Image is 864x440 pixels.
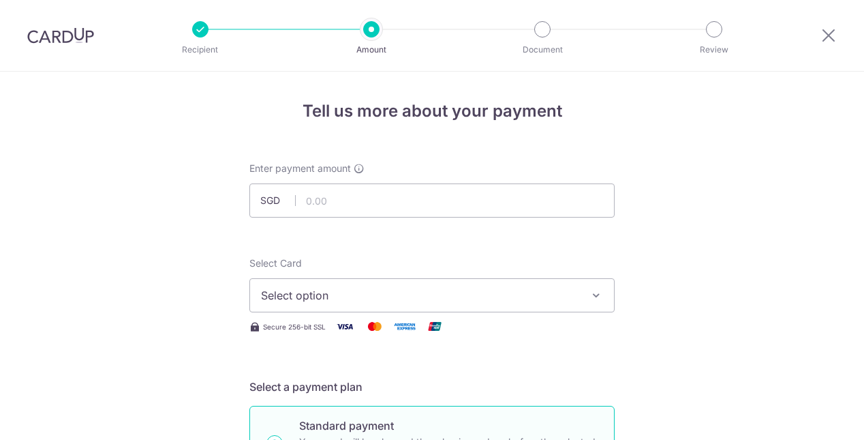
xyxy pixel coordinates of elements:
p: Document [492,43,593,57]
p: Recipient [150,43,251,57]
p: Review [664,43,765,57]
input: 0.00 [249,184,615,218]
span: Secure 256-bit SSL [263,321,326,332]
p: Amount [321,43,422,57]
span: Select option [261,287,578,304]
button: Select option [249,278,615,312]
p: Standard payment [299,417,598,434]
img: CardUp [27,27,94,44]
img: American Express [391,318,418,335]
img: Visa [331,318,358,335]
iframe: Opens a widget where you can find more information [777,399,850,433]
img: Union Pay [421,318,448,335]
span: SGD [260,194,296,207]
img: Mastercard [361,318,388,335]
h5: Select a payment plan [249,379,615,395]
h4: Tell us more about your payment [249,99,615,123]
span: Enter payment amount [249,162,351,175]
span: translation missing: en.payables.payment_networks.credit_card.summary.labels.select_card [249,257,302,269]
